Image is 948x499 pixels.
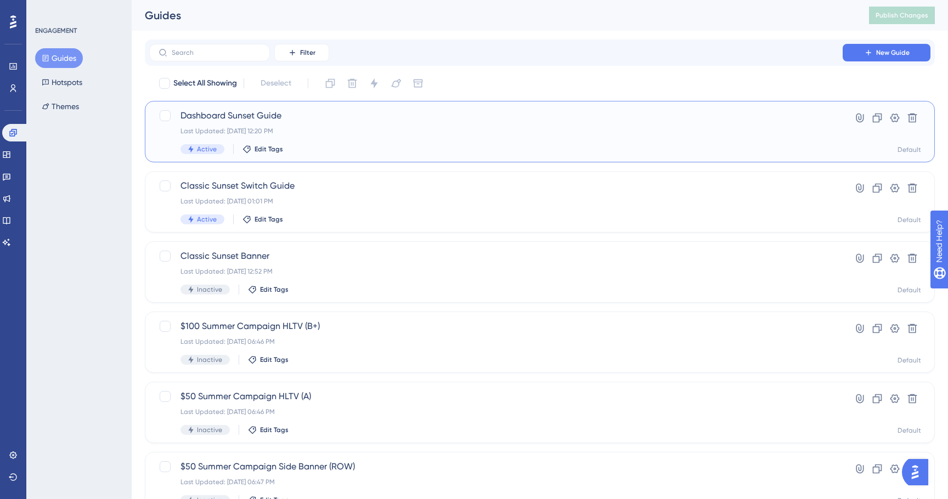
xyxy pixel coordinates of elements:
span: Dashboard Sunset Guide [180,109,811,122]
div: Default [898,216,921,224]
span: Deselect [261,77,291,90]
button: Themes [35,97,86,116]
div: Last Updated: [DATE] 12:52 PM [180,267,811,276]
span: Edit Tags [260,426,289,434]
span: $50 Summer Campaign Side Banner (ROW) [180,460,811,473]
div: Last Updated: [DATE] 06:47 PM [180,478,811,486]
div: Default [898,145,921,154]
button: Publish Changes [869,7,935,24]
span: Inactive [197,426,222,434]
span: Edit Tags [255,215,283,224]
button: Edit Tags [248,426,289,434]
div: Last Updated: [DATE] 06:46 PM [180,407,811,416]
input: Search [172,49,261,56]
span: $50 Summer Campaign HLTV (A) [180,390,811,403]
span: Inactive [197,285,222,294]
div: ENGAGEMENT [35,26,77,35]
button: Deselect [251,73,301,93]
button: Guides [35,48,83,68]
div: Last Updated: [DATE] 12:20 PM [180,127,811,135]
button: Edit Tags [242,215,283,224]
button: Edit Tags [242,145,283,154]
span: Active [197,215,217,224]
span: Active [197,145,217,154]
span: Classic Sunset Switch Guide [180,179,811,192]
button: New Guide [843,44,930,61]
div: Last Updated: [DATE] 06:46 PM [180,337,811,346]
span: Publish Changes [876,11,928,20]
span: Inactive [197,355,222,364]
button: Filter [274,44,329,61]
span: Classic Sunset Banner [180,250,811,263]
div: Default [898,426,921,435]
span: Edit Tags [260,355,289,364]
span: Need Help? [26,3,69,16]
button: Edit Tags [248,355,289,364]
span: Edit Tags [260,285,289,294]
span: $100 Summer Campaign HLTV (B+) [180,320,811,333]
div: Guides [145,8,842,23]
span: Edit Tags [255,145,283,154]
button: Edit Tags [248,285,289,294]
span: New Guide [876,48,910,57]
div: Last Updated: [DATE] 01:01 PM [180,197,811,206]
div: Default [898,286,921,294]
iframe: UserGuiding AI Assistant Launcher [902,456,935,489]
div: Default [898,356,921,365]
button: Hotspots [35,72,89,92]
span: Select All Showing [173,77,237,90]
span: Filter [300,48,315,57]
